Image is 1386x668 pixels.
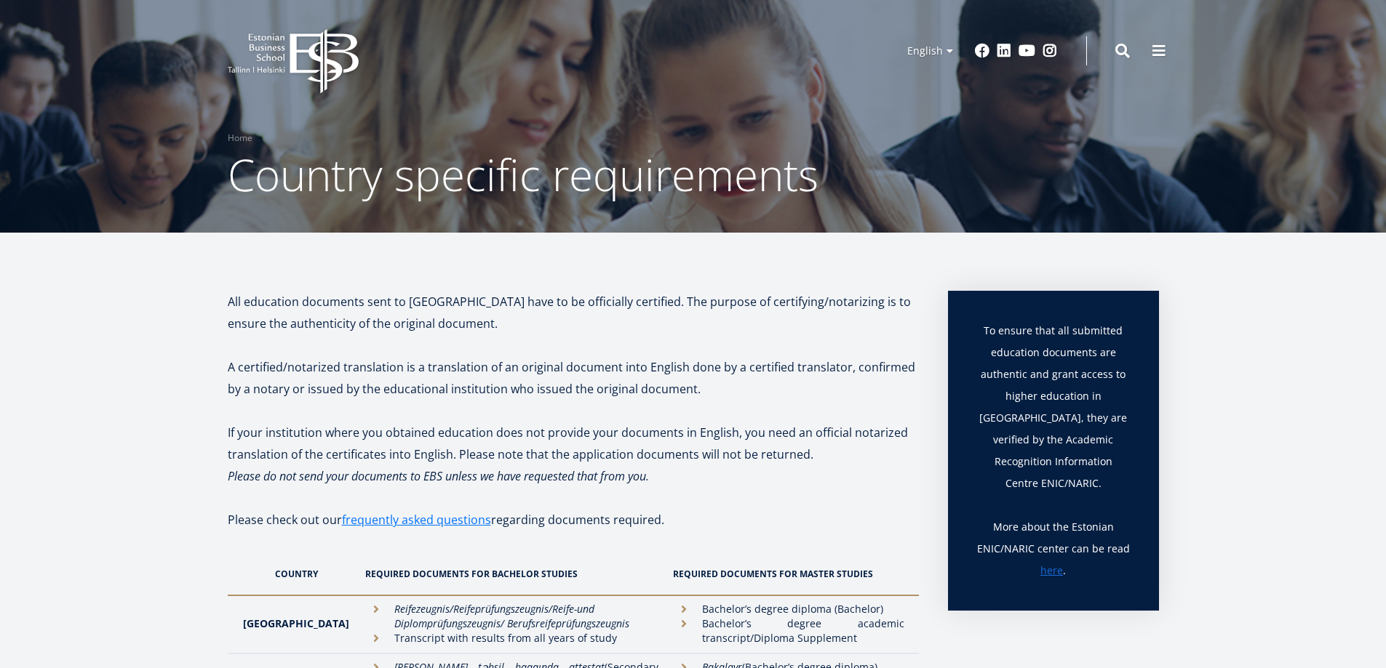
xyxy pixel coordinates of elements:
p: To ensure that all submitted education documents are authentic and grant access to higher educati... [977,320,1130,516]
span: Country specific requirements [228,145,819,204]
li: Transcript with results from all years of study [365,631,659,645]
li: Bachelor’s degree diploma (Bachelor) [673,602,904,616]
p: Please check out our regarding documents required. [228,509,919,552]
a: Instagram [1043,44,1057,58]
p: All education documents sent to [GEOGRAPHIC_DATA] have to be officially certified. The purpose of... [228,291,919,334]
a: Linkedin [997,44,1011,58]
li: Bachelor’s degree academic transcript/Diploma Supplement [673,616,904,645]
a: Facebook [975,44,989,58]
em: und Diplomprüfungszeugnis/ Berufsreifeprüfungszeugnis [394,602,629,630]
strong: [GEOGRAPHIC_DATA] [243,616,349,630]
em: Reifezeugnis/Reifeprüfungszeugnis/Reife- [394,602,577,616]
em: Please do not send your documents to EBS unless we have requested that from you. [228,468,649,484]
a: Home [228,131,252,145]
p: A certified/notarized translation is a translation of an original document into English done by a... [228,356,919,400]
th: Required documents for Master studies [666,552,918,595]
p: More about the Estonian ENIC/NARIC center can be read . [977,516,1130,582]
a: Youtube [1019,44,1035,58]
a: frequently asked questions [342,509,491,531]
p: If your institution where you obtained education does not provide your documents in English, you ... [228,422,919,465]
th: Country [228,552,358,595]
th: Required documents for Bachelor studies [358,552,666,595]
a: here [1040,560,1063,582]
